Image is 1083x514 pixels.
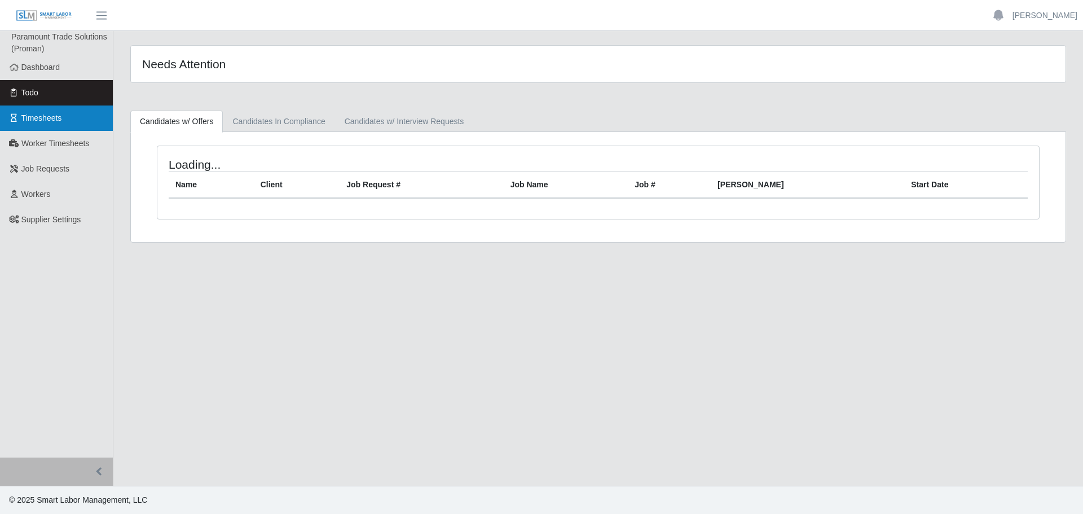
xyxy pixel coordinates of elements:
img: SLM Logo [16,10,72,22]
h4: Loading... [169,157,517,172]
a: [PERSON_NAME] [1012,10,1077,21]
h4: Needs Attention [142,57,512,71]
th: Name [169,172,254,199]
a: Candidates In Compliance [223,111,334,133]
th: [PERSON_NAME] [711,172,904,199]
th: Job Request # [340,172,503,199]
a: Candidates w/ Offers [130,111,223,133]
span: Todo [21,88,38,97]
th: Job # [628,172,711,199]
span: Worker Timesheets [21,139,89,148]
span: Supplier Settings [21,215,81,224]
span: Paramount Trade Solutions (Proman) [11,32,107,53]
a: Candidates w/ Interview Requests [335,111,474,133]
span: Job Requests [21,164,70,173]
span: Dashboard [21,63,60,72]
th: Client [254,172,340,199]
th: Start Date [904,172,1028,199]
span: Timesheets [21,113,62,122]
th: Job Name [504,172,628,199]
span: Workers [21,190,51,199]
span: © 2025 Smart Labor Management, LLC [9,495,147,504]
